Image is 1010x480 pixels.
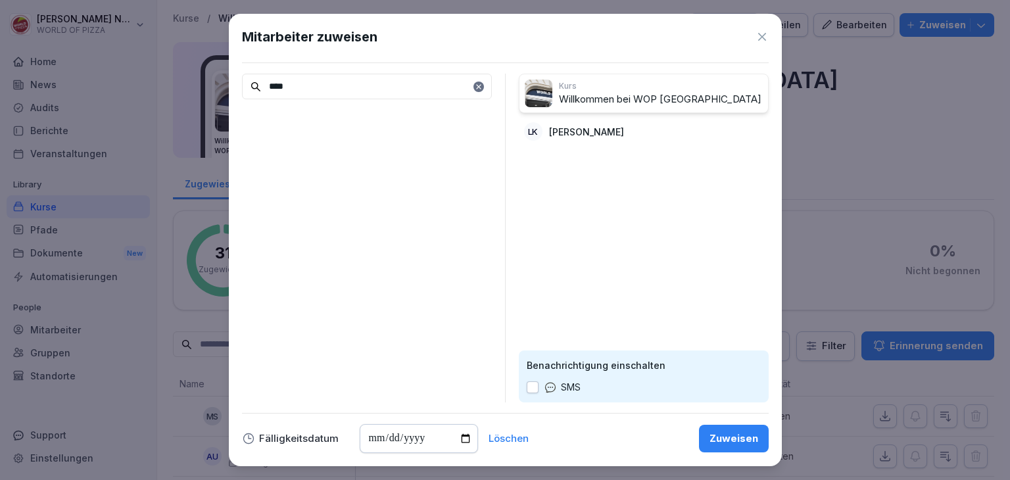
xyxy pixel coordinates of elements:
[549,125,624,139] p: [PERSON_NAME]
[242,27,377,47] h1: Mitarbeiter zuweisen
[489,434,529,443] button: Löschen
[559,92,763,107] p: Willkommen bei WOP [GEOGRAPHIC_DATA]
[524,122,542,141] div: LK
[559,80,763,92] p: Kurs
[561,380,581,395] p: SMS
[699,425,769,452] button: Zuweisen
[527,358,761,372] p: Benachrichtigung einschalten
[259,434,339,443] p: Fälligkeitsdatum
[709,431,758,446] div: Zuweisen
